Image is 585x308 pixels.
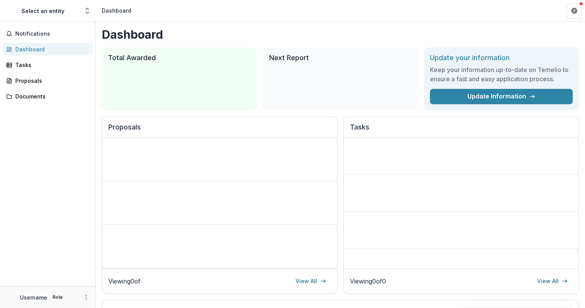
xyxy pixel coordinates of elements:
h2: Next Report [269,54,412,62]
div: Dashboard [15,45,86,53]
h2: Total Awarded [108,54,251,62]
p: Role [50,294,65,301]
a: Proposals [3,74,92,87]
nav: breadcrumb [99,5,134,16]
a: View All [291,275,331,287]
p: Viewing 0 of [108,277,141,286]
a: View All [533,275,572,287]
a: Update Information [430,89,573,104]
button: More [82,293,91,302]
span: Notifications [15,31,89,37]
button: Open entity switcher [82,3,93,18]
a: Tasks [3,59,92,71]
div: Select an entity [21,7,64,15]
div: Dashboard [102,7,131,15]
p: Viewing 0 of 0 [350,277,386,286]
div: Tasks [15,61,86,69]
a: Dashboard [3,43,92,56]
a: Documents [3,90,92,103]
button: Notifications [3,28,92,40]
h3: Keep your information up-to-date on Temelio to ensure a fast and easy application process. [430,65,573,84]
h2: Tasks [350,123,572,138]
h1: Dashboard [102,28,579,41]
button: Get Help [567,3,582,18]
p: Username [20,293,47,301]
div: Proposals [15,77,86,85]
h2: Proposals [108,123,331,138]
div: Documents [15,92,86,100]
h2: Update your information [430,54,573,62]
